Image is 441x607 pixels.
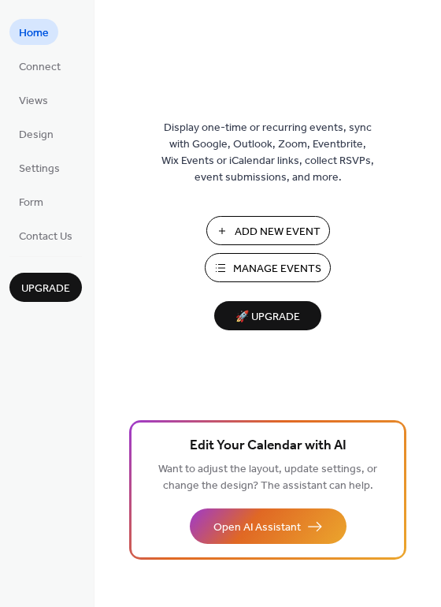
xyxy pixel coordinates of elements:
[206,216,330,245] button: Add New Event
[19,161,60,177] span: Settings
[158,459,377,497] span: Want to adjust the layout, update settings, or change the design? The assistant can help.
[224,307,312,328] span: 🚀 Upgrade
[9,222,82,248] a: Contact Us
[19,93,48,110] span: Views
[9,273,82,302] button: Upgrade
[9,53,70,79] a: Connect
[9,188,53,214] a: Form
[235,224,321,240] span: Add New Event
[19,127,54,143] span: Design
[213,519,301,536] span: Open AI Assistant
[233,261,321,277] span: Manage Events
[214,301,321,330] button: 🚀 Upgrade
[19,25,49,42] span: Home
[19,229,72,245] span: Contact Us
[19,195,43,211] span: Form
[9,19,58,45] a: Home
[205,253,331,282] button: Manage Events
[190,508,346,544] button: Open AI Assistant
[161,120,374,186] span: Display one-time or recurring events, sync with Google, Outlook, Zoom, Eventbrite, Wix Events or ...
[21,281,70,297] span: Upgrade
[190,435,346,457] span: Edit Your Calendar with AI
[19,59,61,76] span: Connect
[9,155,69,181] a: Settings
[9,121,63,147] a: Design
[9,87,57,113] a: Views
